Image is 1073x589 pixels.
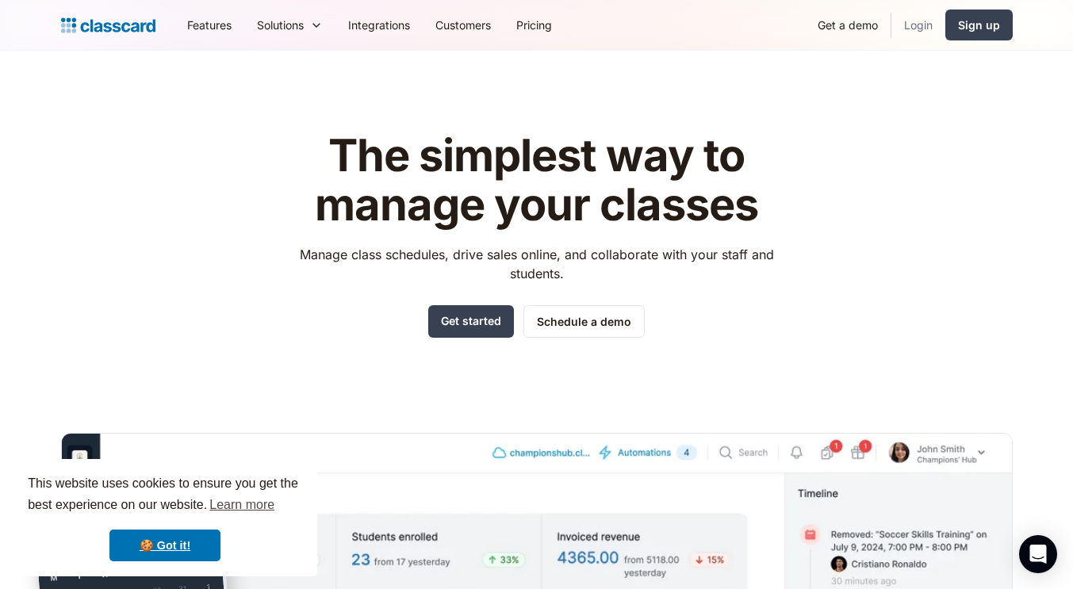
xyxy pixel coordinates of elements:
a: Customers [423,7,504,43]
p: Manage class schedules, drive sales online, and collaborate with your staff and students. [285,245,788,283]
span: This website uses cookies to ensure you get the best experience on our website. [28,474,302,517]
a: Schedule a demo [523,305,645,338]
div: Sign up [958,17,1000,33]
a: Pricing [504,7,565,43]
a: Get started [428,305,514,338]
a: Login [891,7,945,43]
a: dismiss cookie message [109,530,220,561]
a: Features [174,7,244,43]
a: home [61,14,155,36]
div: cookieconsent [13,459,317,576]
div: Solutions [244,7,335,43]
a: Sign up [945,10,1013,40]
a: Get a demo [805,7,891,43]
div: Solutions [257,17,304,33]
h1: The simplest way to manage your classes [285,132,788,229]
div: Open Intercom Messenger [1019,535,1057,573]
a: Integrations [335,7,423,43]
a: learn more about cookies [207,493,277,517]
